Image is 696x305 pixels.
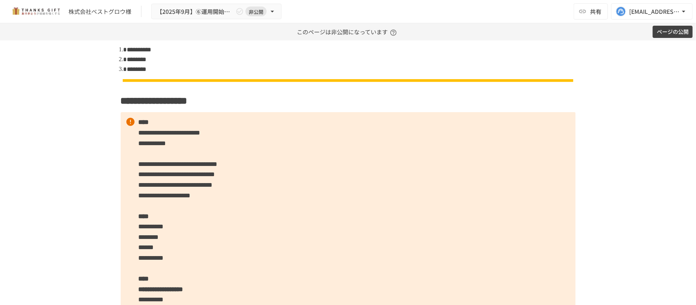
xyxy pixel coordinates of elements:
button: 共有 [574,3,608,20]
span: 非公開 [245,7,267,16]
div: 株式会社ベストグロウ様 [68,7,131,16]
button: [EMAIL_ADDRESS][DOMAIN_NAME] [611,3,693,20]
button: ページの公開 [653,26,693,38]
div: [EMAIL_ADDRESS][DOMAIN_NAME] [629,7,680,17]
img: mMP1OxWUAhQbsRWCurg7vIHe5HqDpP7qZo7fRoNLXQh [10,5,62,18]
p: このページは非公開になっています [297,23,399,40]
span: 【2025年9月】⑥運用開始後2回目 振り返りMTG [157,7,234,17]
span: 共有 [590,7,601,16]
button: 【2025年9月】⑥運用開始後2回目 振り返りMTG非公開 [151,4,282,20]
img: tnrn7azbutyCm2NEp8dpH7ruio95Mk2dNtXhVes6LPE [121,78,576,83]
